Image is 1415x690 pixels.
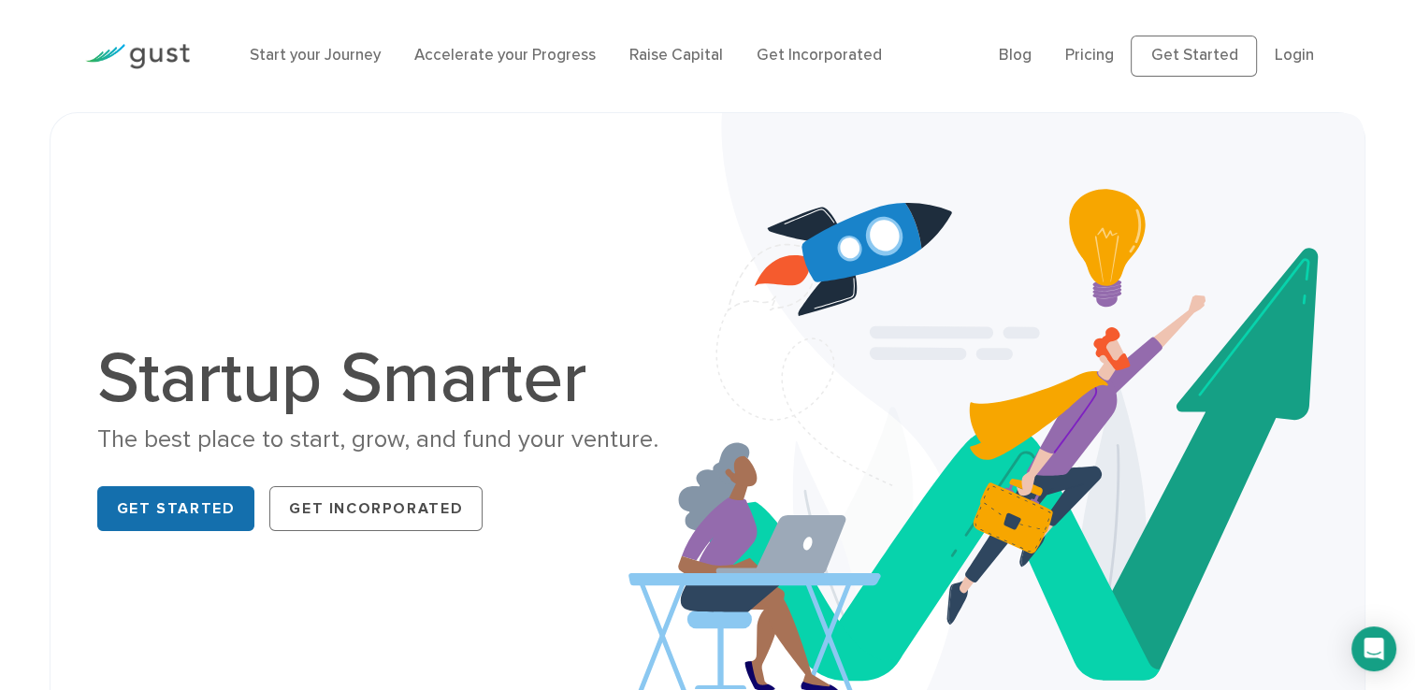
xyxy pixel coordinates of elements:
[414,46,596,65] a: Accelerate your Progress
[269,486,483,531] a: Get Incorporated
[999,46,1032,65] a: Blog
[85,44,190,69] img: Gust Logo
[629,46,723,65] a: Raise Capital
[1274,46,1313,65] a: Login
[1351,626,1396,671] div: Open Intercom Messenger
[250,46,381,65] a: Start your Journey
[757,46,882,65] a: Get Incorporated
[1131,36,1257,77] a: Get Started
[97,424,694,456] div: The best place to start, grow, and fund your venture.
[97,343,694,414] h1: Startup Smarter
[1065,46,1114,65] a: Pricing
[97,486,255,531] a: Get Started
